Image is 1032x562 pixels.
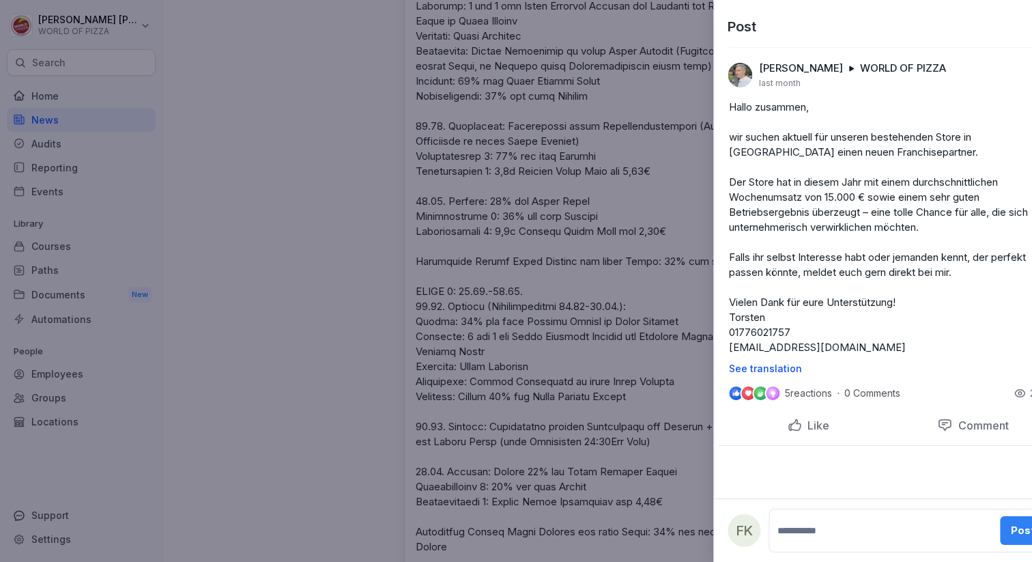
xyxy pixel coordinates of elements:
img: in3w5lo2z519nrm9gbxqh89t.png [728,63,752,87]
p: Comment [953,419,1009,432]
p: Post [728,16,756,37]
p: 5 reactions [785,388,832,399]
p: [PERSON_NAME] [759,61,843,75]
div: FK [728,514,760,547]
p: Like [802,419,829,432]
p: 0 Comments [844,388,919,399]
p: last month [759,78,801,89]
p: WORLD OF PIZZA [860,61,946,75]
